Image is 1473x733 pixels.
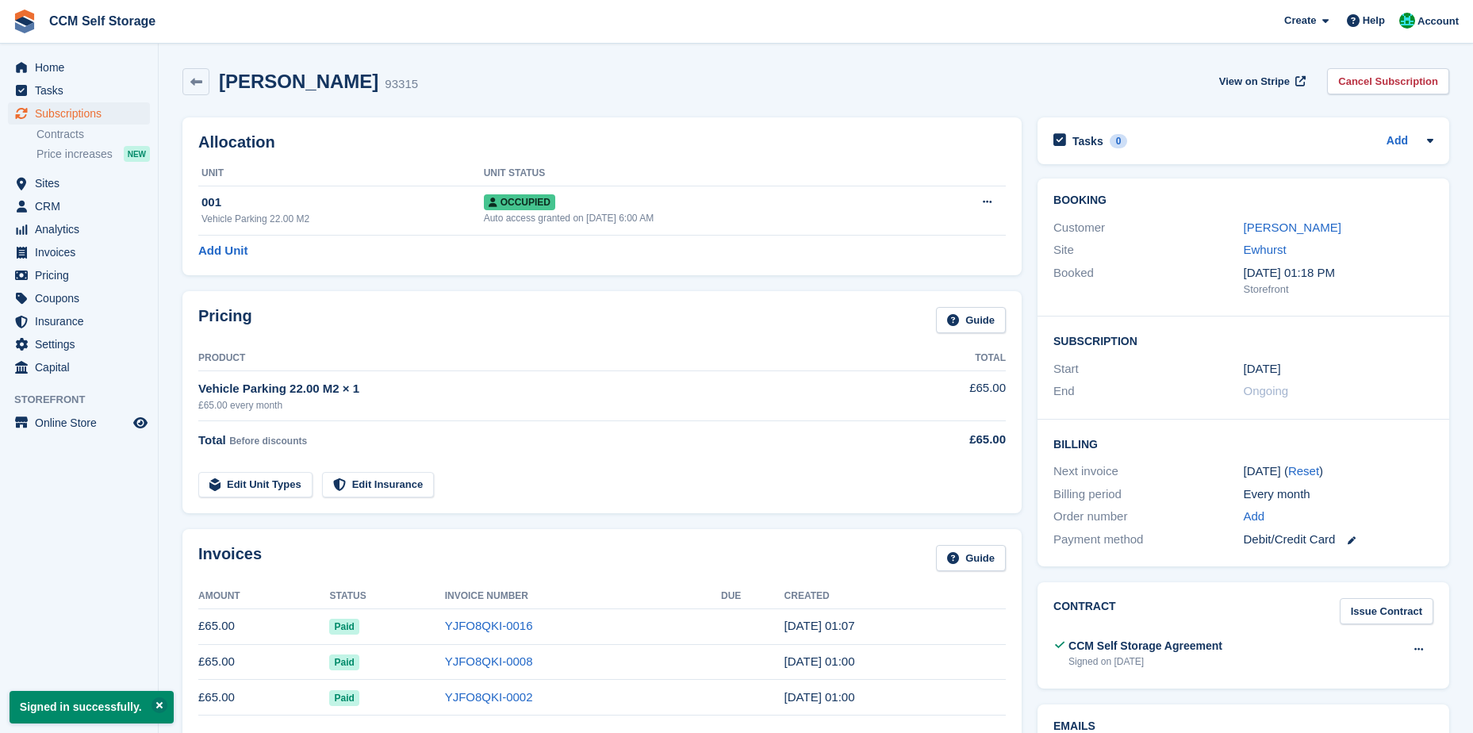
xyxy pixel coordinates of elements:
[35,264,130,286] span: Pricing
[35,241,130,263] span: Invoices
[1244,264,1433,282] div: [DATE] 01:18 PM
[484,211,921,225] div: Auto access granted on [DATE] 6:00 AM
[784,654,855,668] time: 2025-08-03 00:00:17 UTC
[1340,598,1433,624] a: Issue Contract
[1327,68,1449,94] a: Cancel Subscription
[35,102,130,125] span: Subscriptions
[1053,508,1243,526] div: Order number
[1244,384,1289,397] span: Ongoing
[198,680,329,716] td: £65.00
[8,218,150,240] a: menu
[329,619,359,635] span: Paid
[445,690,533,704] a: YJFO8QKI-0002
[1244,508,1265,526] a: Add
[1053,531,1243,549] div: Payment method
[1288,464,1319,478] a: Reset
[36,147,113,162] span: Price increases
[1244,485,1433,504] div: Every month
[1387,132,1408,151] a: Add
[1053,194,1433,207] h2: Booking
[898,346,1006,371] th: Total
[936,307,1006,333] a: Guide
[1072,134,1103,148] h2: Tasks
[198,644,329,680] td: £65.00
[484,161,921,186] th: Unit Status
[219,71,378,92] h2: [PERSON_NAME]
[8,241,150,263] a: menu
[1053,264,1243,297] div: Booked
[35,310,130,332] span: Insurance
[1244,531,1433,549] div: Debit/Credit Card
[201,212,484,226] div: Vehicle Parking 22.00 M2
[1399,13,1415,29] img: Sharon
[721,584,784,609] th: Due
[1053,360,1243,378] div: Start
[1213,68,1309,94] a: View on Stripe
[784,619,855,632] time: 2025-09-03 00:07:23 UTC
[8,356,150,378] a: menu
[898,370,1006,420] td: £65.00
[1053,219,1243,237] div: Customer
[35,356,130,378] span: Capital
[1053,485,1243,504] div: Billing period
[445,584,721,609] th: Invoice Number
[1244,360,1281,378] time: 2025-07-03 00:00:00 UTC
[1284,13,1316,29] span: Create
[35,333,130,355] span: Settings
[43,8,162,34] a: CCM Self Storage
[198,608,329,644] td: £65.00
[445,654,533,668] a: YJFO8QKI-0008
[35,195,130,217] span: CRM
[1244,462,1433,481] div: [DATE] ( )
[198,472,313,498] a: Edit Unit Types
[1244,221,1341,234] a: [PERSON_NAME]
[198,346,898,371] th: Product
[8,195,150,217] a: menu
[131,413,150,432] a: Preview store
[1053,241,1243,259] div: Site
[8,310,150,332] a: menu
[1244,282,1433,297] div: Storefront
[36,127,150,142] a: Contracts
[8,56,150,79] a: menu
[936,545,1006,571] a: Guide
[1053,382,1243,401] div: End
[1244,243,1287,256] a: Ewhurst
[198,133,1006,152] h2: Allocation
[35,287,130,309] span: Coupons
[8,102,150,125] a: menu
[385,75,418,94] div: 93315
[1363,13,1385,29] span: Help
[1053,462,1243,481] div: Next invoice
[1110,134,1128,148] div: 0
[1053,720,1433,733] h2: Emails
[1068,654,1222,669] div: Signed on [DATE]
[35,218,130,240] span: Analytics
[198,307,252,333] h2: Pricing
[784,690,855,704] time: 2025-07-03 00:00:05 UTC
[8,172,150,194] a: menu
[8,287,150,309] a: menu
[8,264,150,286] a: menu
[1417,13,1459,29] span: Account
[8,412,150,434] a: menu
[198,545,262,571] h2: Invoices
[329,690,359,706] span: Paid
[445,619,533,632] a: YJFO8QKI-0016
[198,380,898,398] div: Vehicle Parking 22.00 M2 × 1
[1219,74,1290,90] span: View on Stripe
[35,412,130,434] span: Online Store
[35,56,130,79] span: Home
[1053,598,1116,624] h2: Contract
[36,145,150,163] a: Price increases NEW
[14,392,158,408] span: Storefront
[198,584,329,609] th: Amount
[198,398,898,413] div: £65.00 every month
[8,79,150,102] a: menu
[198,433,226,447] span: Total
[13,10,36,33] img: stora-icon-8386f47178a22dfd0bd8f6a31ec36ba5ce8667c1dd55bd0f319d3a0aa187defe.svg
[10,691,174,723] p: Signed in successfully.
[898,431,1006,449] div: £65.00
[124,146,150,162] div: NEW
[322,472,435,498] a: Edit Insurance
